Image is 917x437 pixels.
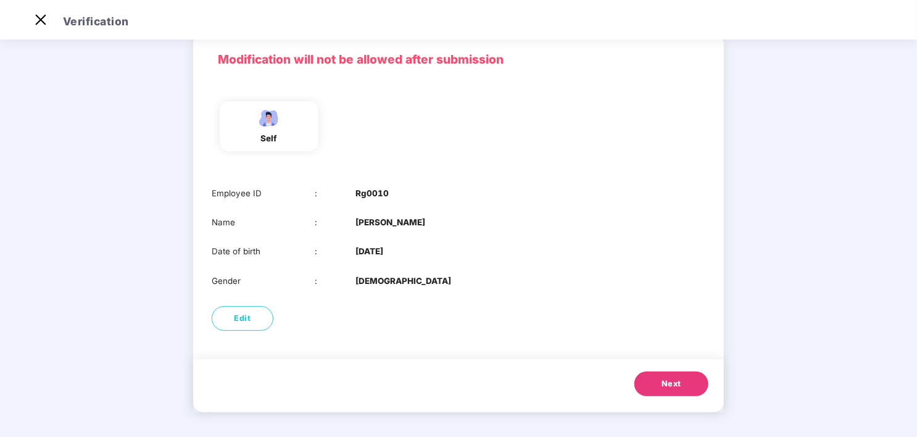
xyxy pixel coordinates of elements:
b: [PERSON_NAME] [355,216,425,229]
div: : [315,275,356,288]
span: Edit [234,312,251,325]
div: Date of birth [212,245,315,258]
span: Next [662,378,681,390]
button: Next [634,372,708,396]
div: Employee ID [212,187,315,200]
div: Gender [212,275,315,288]
button: Edit [212,306,273,331]
div: : [315,216,356,229]
div: Name [212,216,315,229]
p: Modification will not be allowed after submission [218,50,699,69]
div: : [315,245,356,258]
div: : [315,187,356,200]
b: [DEMOGRAPHIC_DATA] [355,275,451,288]
img: svg+xml;base64,PHN2ZyBpZD0iRW1wbG95ZWVfbWFsZSIgeG1sbnM9Imh0dHA6Ly93d3cudzMub3JnLzIwMDAvc3ZnIiB3aW... [254,107,284,129]
b: Rg0010 [355,187,389,200]
b: [DATE] [355,245,383,258]
div: self [254,132,284,145]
